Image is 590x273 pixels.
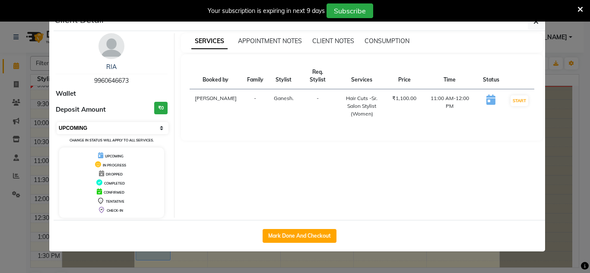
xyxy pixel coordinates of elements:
[327,3,373,18] button: Subscribe
[190,89,242,123] td: [PERSON_NAME]
[299,63,336,89] th: Req. Stylist
[274,95,294,101] span: Ganesh.
[299,89,336,123] td: -
[107,208,123,213] span: CHECK-IN
[98,33,124,59] img: avatar
[392,94,416,102] div: ₹1,100.00
[70,138,154,142] small: Change in status will apply to all services.
[342,94,382,118] div: Hair Cuts -Sr. Salon Stylist (Women)
[106,172,123,176] span: DROPPED
[56,105,106,115] span: Deposit Amount
[190,63,242,89] th: Booked by
[511,95,528,106] button: START
[242,63,269,89] th: Family
[103,163,126,167] span: IN PROGRESS
[208,6,325,16] div: Your subscription is expiring in next 9 days
[269,63,299,89] th: Stylist
[154,102,168,114] h3: ₹0
[238,37,302,45] span: APPOINTMENT NOTES
[191,34,228,49] span: SERVICES
[56,89,76,99] span: Wallet
[106,63,117,71] a: RIA
[263,229,336,243] button: Mark Done And Checkout
[242,89,269,123] td: -
[104,181,125,185] span: COMPLETED
[365,37,409,45] span: CONSUMPTION
[106,199,124,204] span: TENTATIVE
[478,63,504,89] th: Status
[422,63,478,89] th: Time
[312,37,354,45] span: CLIENT NOTES
[104,190,124,195] span: CONFIRMED
[387,63,422,89] th: Price
[105,154,124,158] span: UPCOMING
[336,63,387,89] th: Services
[422,89,478,123] td: 11:00 AM-12:00 PM
[94,77,129,85] span: 9960646673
